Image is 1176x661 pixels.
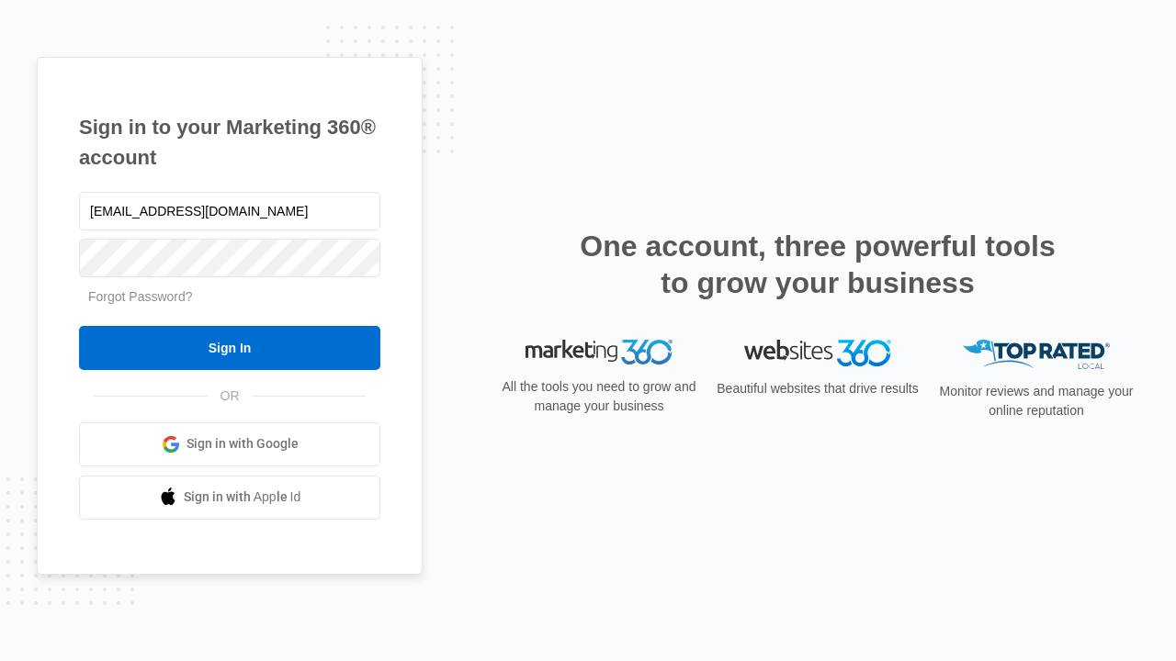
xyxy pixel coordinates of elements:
[526,340,673,365] img: Marketing 360
[744,340,891,366] img: Websites 360
[187,434,299,454] span: Sign in with Google
[79,422,380,466] a: Sign in with Google
[715,379,921,398] p: Beautiful websites that drive results
[496,377,702,416] p: All the tools you need to grow and manage your business
[79,112,380,173] h1: Sign in to your Marketing 360® account
[79,476,380,520] a: Sign in with Apple Id
[933,382,1139,420] p: Monitor reviews and manage your online reputation
[184,487,301,507] span: Sign in with Apple Id
[208,387,253,406] span: OR
[88,289,193,304] a: Forgot Password?
[963,340,1110,370] img: Top Rated Local
[79,326,380,370] input: Sign In
[79,192,380,230] input: Email
[574,228,1061,301] h2: One account, three powerful tools to grow your business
